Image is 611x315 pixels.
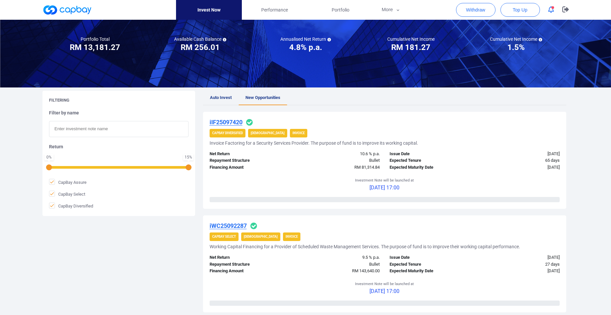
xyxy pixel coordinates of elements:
div: Issue Date [385,254,475,261]
h5: Filtering [49,97,69,103]
span: New Opportunities [245,95,280,100]
span: CapBay Select [49,191,85,197]
span: RM 81,314.84 [354,165,380,170]
div: [DATE] [474,164,565,171]
span: CapBay Diversified [49,203,93,209]
span: Top Up [513,7,527,13]
strong: Invoice [286,235,298,238]
h5: Return [49,144,189,150]
h5: Portfolio Total [81,36,110,42]
strong: Invoice [293,131,305,135]
strong: [DEMOGRAPHIC_DATA] [244,235,278,238]
div: 15 % [185,155,192,159]
div: Expected Maturity Date [385,164,475,171]
h3: 4.8% p.a. [289,42,322,53]
span: Auto Invest [210,95,232,100]
h5: Annualised Net Return [280,36,331,42]
div: Financing Amount [205,164,295,171]
h5: Cumulative Net Income [490,36,542,42]
h5: Invoice Factoring for a Security Services Provider. The purpose of fund is to improve its working... [210,140,418,146]
p: Investment Note will be launched at [355,178,414,183]
h5: Available Cash Balance [174,36,226,42]
u: iWC25092287 [210,222,247,229]
div: Expected Tenure [385,157,475,164]
h5: Filter by name [49,110,189,116]
strong: [DEMOGRAPHIC_DATA] [251,131,285,135]
div: [DATE] [474,254,565,261]
span: Portfolio [332,6,349,13]
div: 65 days [474,157,565,164]
h3: RM 13,181.27 [70,42,120,53]
h3: 1.5% [507,42,525,53]
h3: RM 181.27 [391,42,430,53]
div: 10.6 % p.a. [294,151,385,157]
div: Repayment Structure [205,261,295,268]
button: Top Up [500,3,540,17]
u: iIF25097420 [210,119,242,126]
div: [DATE] [474,268,565,275]
span: Performance [261,6,288,13]
div: 9.5 % p.a. [294,254,385,261]
div: Expected Maturity Date [385,268,475,275]
div: Net Return [205,151,295,157]
p: [DATE] 17:00 [355,183,414,192]
div: Bullet [294,157,385,164]
div: 0 % [46,155,52,159]
div: [DATE] [474,151,565,157]
div: Expected Tenure [385,261,475,268]
strong: CapBay Diversified [212,131,243,135]
p: Investment Note will be launched at [355,281,414,287]
strong: CapBay Select [212,235,236,238]
h5: Working Capital Financing for a Provider of Scheduled Waste Management Services. The purpose of f... [210,244,520,250]
div: Net Return [205,254,295,261]
div: 27 days [474,261,565,268]
h3: RM 256.01 [181,42,220,53]
div: Financing Amount [205,268,295,275]
p: [DATE] 17:00 [355,287,414,296]
input: Enter investment note name [49,121,189,137]
span: RM 143,640.00 [352,268,380,273]
span: CapBay Assure [49,179,87,185]
button: Withdraw [456,3,496,17]
div: Repayment Structure [205,157,295,164]
div: Bullet [294,261,385,268]
div: Issue Date [385,151,475,157]
h5: Cumulative Net Income [387,36,435,42]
